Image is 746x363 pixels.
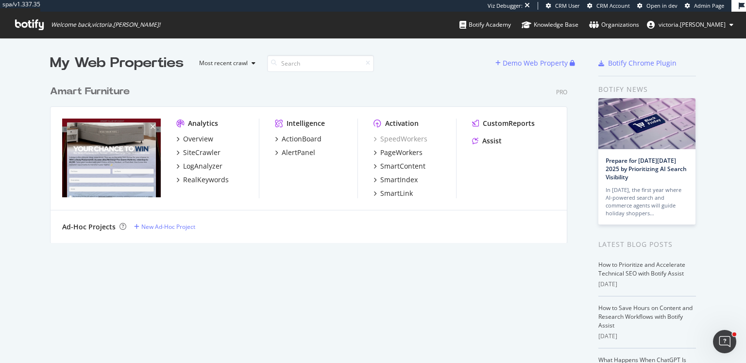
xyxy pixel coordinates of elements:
div: New Ad-Hoc Project [141,223,195,231]
div: Most recent crawl [199,60,248,66]
a: Organizations [589,12,639,38]
div: SmartContent [380,161,425,171]
div: grid [50,73,575,243]
a: CRM Account [587,2,630,10]
div: [DATE] [598,332,696,341]
div: Amart Furniture [50,85,130,99]
div: Viz Debugger: [488,2,523,10]
span: Open in dev [646,2,678,9]
a: New Ad-Hoc Project [134,223,195,231]
div: [DATE] [598,280,696,289]
div: Ad-Hoc Projects [62,222,116,232]
a: Knowledge Base [522,12,578,38]
div: AlertPanel [282,148,315,157]
a: Admin Page [685,2,724,10]
a: CRM User [546,2,580,10]
a: How to Save Hours on Content and Research Workflows with Botify Assist [598,304,693,329]
div: Analytics [188,119,218,128]
div: Pro [556,88,567,96]
span: victoria.wong [659,20,726,29]
button: Most recent crawl [191,55,259,71]
div: In [DATE], the first year where AI-powered search and commerce agents will guide holiday shoppers… [606,186,688,217]
a: SpeedWorkers [373,134,427,144]
a: Botify Academy [459,12,511,38]
div: SmartLink [380,189,413,198]
div: Botify Chrome Plugin [608,58,677,68]
div: Assist [482,136,502,146]
span: CRM Account [596,2,630,9]
img: Prepare for Black Friday 2025 by Prioritizing AI Search Visibility [598,98,695,149]
span: CRM User [555,2,580,9]
a: SmartLink [373,189,413,198]
a: PageWorkers [373,148,423,157]
div: Activation [385,119,419,128]
div: RealKeywords [183,175,229,185]
div: Overview [183,134,213,144]
a: Demo Web Property [495,59,570,67]
a: Prepare for [DATE][DATE] 2025 by Prioritizing AI Search Visibility [606,156,687,181]
a: AlertPanel [275,148,315,157]
a: SiteCrawler [176,148,220,157]
div: Latest Blog Posts [598,239,696,250]
input: Search [267,55,374,72]
a: Open in dev [637,2,678,10]
a: RealKeywords [176,175,229,185]
iframe: Intercom live chat [713,330,736,353]
a: SmartContent [373,161,425,171]
a: Assist [472,136,502,146]
button: victoria.[PERSON_NAME] [639,17,741,33]
div: SiteCrawler [183,148,220,157]
div: PageWorkers [380,148,423,157]
button: Demo Web Property [495,55,570,71]
a: CustomReports [472,119,535,128]
a: ActionBoard [275,134,322,144]
a: How to Prioritize and Accelerate Technical SEO with Botify Assist [598,260,685,277]
span: Welcome back, victoria.[PERSON_NAME] ! [51,21,160,29]
a: SmartIndex [373,175,418,185]
div: My Web Properties [50,53,184,73]
div: Botify Academy [459,20,511,30]
a: Amart Furniture [50,85,134,99]
a: Overview [176,134,213,144]
div: LogAnalyzer [183,161,222,171]
a: Botify Chrome Plugin [598,58,677,68]
div: Organizations [589,20,639,30]
div: Knowledge Base [522,20,578,30]
a: LogAnalyzer [176,161,222,171]
div: ActionBoard [282,134,322,144]
img: amartfurniture.com.au [62,119,161,197]
div: Intelligence [287,119,325,128]
div: Botify news [598,84,696,95]
div: CustomReports [483,119,535,128]
span: Admin Page [694,2,724,9]
div: Demo Web Property [503,58,568,68]
div: SmartIndex [380,175,418,185]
